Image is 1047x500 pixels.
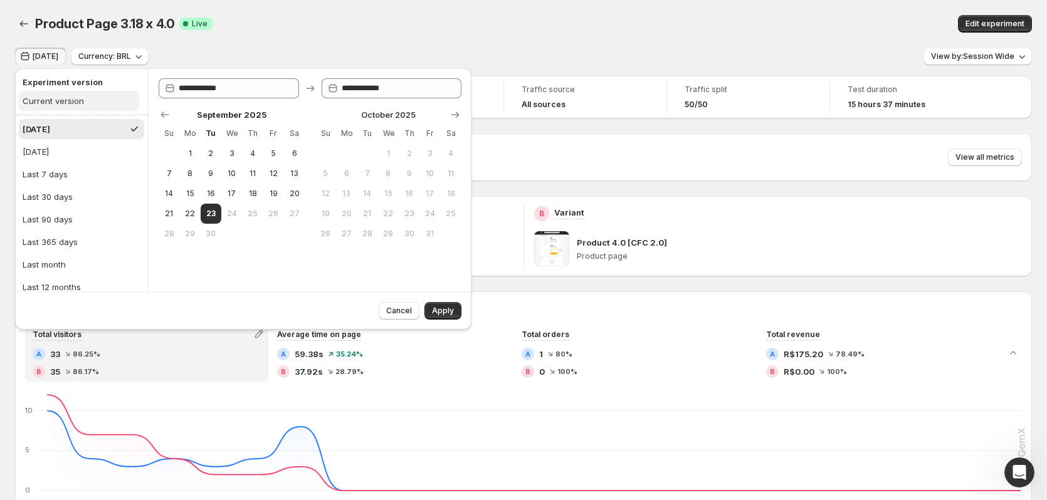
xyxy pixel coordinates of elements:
span: 10 [226,169,237,179]
button: Back [15,15,33,33]
th: Tuesday [201,123,221,143]
div: Hello guys. I started a test for the first time around 30 min ago. The test is indeed running in ... [45,177,241,303]
div: Henrique says… [10,177,241,313]
span: 35 [50,365,60,378]
button: Gif picker [39,404,50,414]
span: Mo [341,128,352,138]
button: Sunday September 7 2025 [159,164,179,184]
div: The team will be back 🕒 [20,376,196,400]
button: Sunday October 19 2025 [315,204,336,224]
button: Monday September 22 2025 [179,204,200,224]
span: 50/50 [685,100,708,110]
span: Tu [206,128,216,138]
h2: A [525,350,530,358]
button: Tuesday September 30 2025 [201,224,221,244]
span: 20 [341,209,352,219]
h2: A [36,350,41,358]
button: Saturday September 27 2025 [284,204,305,224]
span: Product Page 3.18 x 4.0 [35,16,174,31]
span: Traffic source [522,85,649,95]
span: 16 [206,189,216,199]
span: 4 [247,148,258,159]
span: 9 [206,169,216,179]
button: Saturday September 6 2025 [284,143,305,164]
button: Saturday October 4 2025 [441,143,461,164]
button: [DATE] [15,48,66,65]
button: Saturday October 11 2025 [441,164,461,184]
button: Tuesday September 16 2025 [201,184,221,204]
span: Sa [289,128,300,138]
h4: All sources [522,100,566,110]
span: 26 [320,229,331,239]
button: Wednesday October 29 2025 [378,224,399,244]
span: Sa [446,128,456,138]
div: [DATE] [23,145,49,158]
span: Cancel [386,306,412,316]
button: Sunday October 12 2025 [315,184,336,204]
button: Wednesday September 10 2025 [221,164,242,184]
button: Thursday October 30 2025 [399,224,419,244]
button: View all metrics [948,148,1022,166]
span: Th [404,128,414,138]
span: 15 hours 37 minutes [848,100,925,110]
button: Wednesday September 24 2025 [221,204,242,224]
div: Close [220,5,243,28]
span: 25 [446,209,456,219]
span: 13 [341,189,352,199]
text: 0 [25,486,30,494]
h1: [PERSON_NAME] [61,6,142,16]
span: 11 [446,169,456,179]
button: Thursday September 18 2025 [242,184,263,204]
span: Total orders [522,330,569,339]
span: 19 [268,189,279,199]
span: 27 [289,209,300,219]
span: Test duration [848,85,976,95]
button: Currency: BRL [71,48,149,65]
button: Wednesday September 3 2025 [221,143,242,164]
th: Friday [263,123,284,143]
span: 11 [247,169,258,179]
button: Send a message… [215,399,235,419]
h2: Experiment version [23,76,135,88]
h2: B [770,368,775,375]
button: Thursday September 11 2025 [242,164,263,184]
span: 7 [164,169,174,179]
b: [EMAIL_ADDRESS][DOMAIN_NAME] [20,346,120,368]
span: 1 [184,148,195,159]
p: Product 4.0 [CFC 2.0] [577,236,667,249]
span: 21 [362,209,372,219]
div: Last month [23,258,66,271]
button: Wednesday October 22 2025 [378,204,399,224]
span: 37.92s [295,365,323,378]
span: Traffic split [685,85,812,95]
button: Last 90 days [19,209,144,229]
button: Monday October 27 2025 [336,224,357,244]
span: [DATE] [33,51,58,61]
span: 30 [404,229,414,239]
button: Last 30 days [19,187,144,207]
th: Monday [336,123,357,143]
h2: B [281,368,286,375]
button: Sunday October 5 2025 [315,164,336,184]
span: 6 [289,148,300,159]
div: Hello guys. I started a test for the first time around 30 min ago. The test is indeed running in ... [55,185,231,295]
span: Fr [424,128,435,138]
span: 24 [226,209,237,219]
span: 31 [424,229,435,239]
th: Tuesday [357,123,377,143]
button: Emoji picker [19,404,29,414]
button: Tuesday October 14 2025 [357,184,377,204]
button: Friday October 31 2025 [419,224,440,244]
span: 2 [404,148,414,159]
span: 8 [184,169,195,179]
th: Wednesday [221,123,242,143]
span: 29 [383,229,394,239]
button: Tuesday October 21 2025 [357,204,377,224]
span: Fr [268,128,279,138]
h2: B [539,209,544,219]
span: 12 [320,189,331,199]
th: Monday [179,123,200,143]
span: 5 [320,169,331,179]
span: 59.38s [295,348,324,360]
button: Collapse chart [1004,344,1022,362]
